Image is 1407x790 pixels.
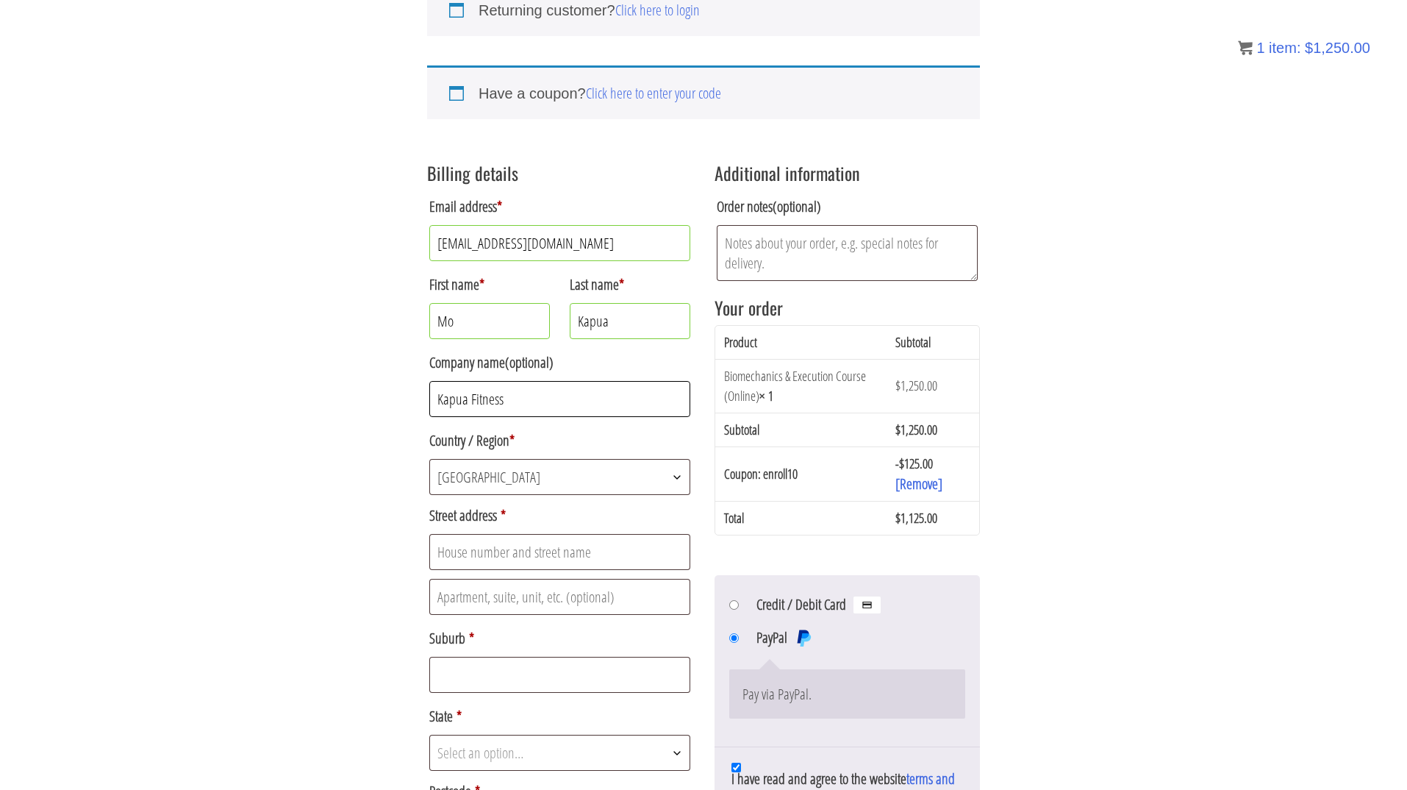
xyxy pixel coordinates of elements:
[895,509,937,527] bdi: 1,125.00
[570,270,690,299] label: Last name
[895,509,901,527] span: $
[429,270,550,299] label: First name
[899,455,933,472] span: 125.00
[427,163,692,182] h3: Billing details
[895,421,901,438] span: $
[887,446,979,501] td: -
[427,65,980,119] div: Have a coupon?
[715,298,980,317] h3: Your order
[1256,40,1264,56] span: 1
[731,763,741,772] input: I have read and agree to the websiteterms and conditions *
[715,359,887,413] td: Biomechanics & Execution Course (Online)
[429,348,690,377] label: Company name
[895,377,901,394] span: $
[1238,40,1253,55] img: icon11.png
[429,702,690,731] label: State
[429,735,690,771] span: State
[429,501,690,530] label: Street address
[715,446,887,501] th: Coupon: enroll10
[756,590,881,619] label: Credit / Debit Card
[429,579,690,615] input: Apartment, suite, unit, etc. (optional)
[773,196,821,216] span: (optional)
[429,192,690,221] label: Email address
[1305,40,1313,56] span: $
[895,377,937,394] bdi: 1,250.00
[505,352,554,372] span: (optional)
[853,596,881,613] img: Credit / Debit Card
[717,192,978,221] label: Order notes
[759,387,773,405] strong: × 1
[429,624,690,653] label: Suburb
[895,474,942,494] a: Remove enroll10 coupon
[887,326,979,359] th: Subtotal
[715,163,980,182] h3: Additional information
[429,426,690,455] label: Country / Region
[430,460,690,494] span: Australia
[715,326,887,359] th: Product
[715,413,887,446] th: Subtotal
[429,459,690,495] span: Country / Region
[1269,40,1300,56] span: item:
[437,743,523,763] span: Select an option…
[1305,40,1370,56] bdi: 1,250.00
[756,623,812,652] label: PayPal
[742,683,951,705] p: Pay via PayPal.
[586,83,721,103] a: Click here to enter your code
[899,455,904,472] span: $
[895,421,937,438] bdi: 1,250.00
[429,534,690,570] input: House number and street name
[715,501,887,535] th: Total
[795,629,812,647] img: PayPal
[1238,40,1370,56] a: 1 item: $1,250.00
